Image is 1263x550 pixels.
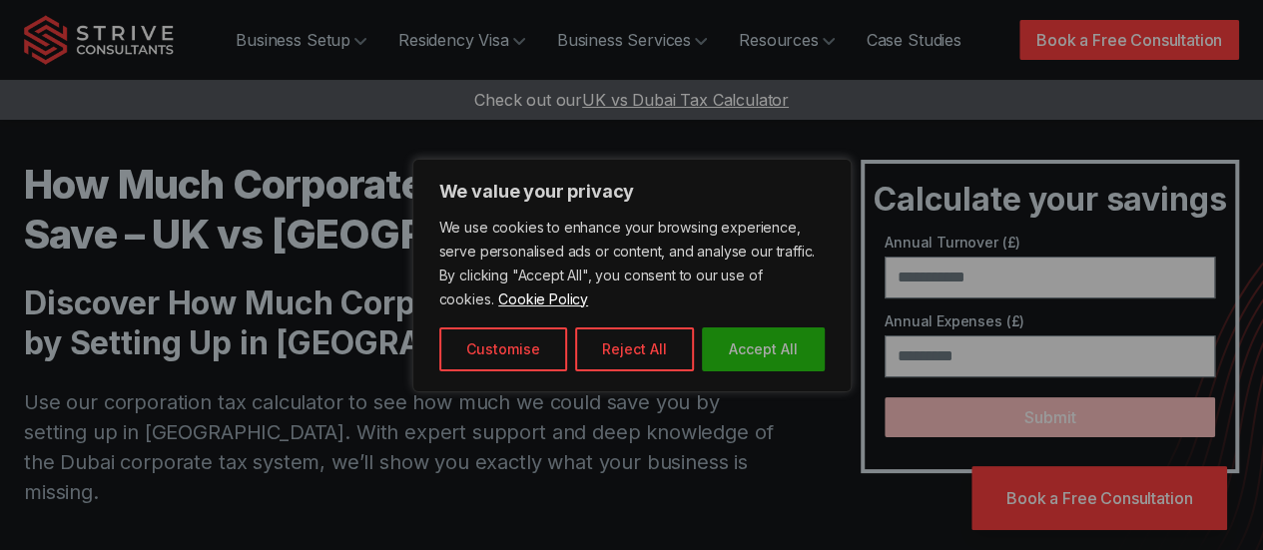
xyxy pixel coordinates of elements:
div: We value your privacy [412,159,852,392]
button: Reject All [575,327,694,371]
p: We value your privacy [439,180,825,204]
p: We use cookies to enhance your browsing experience, serve personalised ads or content, and analys... [439,216,825,311]
a: Cookie Policy [497,289,589,308]
button: Customise [439,327,567,371]
button: Accept All [702,327,825,371]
